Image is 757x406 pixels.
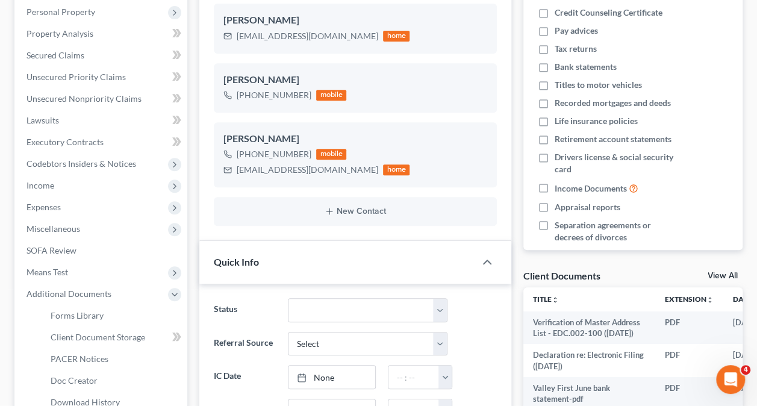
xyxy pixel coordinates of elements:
span: Life insurance policies [555,115,638,127]
a: Property Analysis [17,23,187,45]
a: None [288,366,376,389]
span: Bank statements [555,61,617,73]
span: Lawsuits [26,115,59,125]
span: Tax returns [555,43,597,55]
a: Extensionunfold_more [665,295,714,304]
a: Lawsuits [17,110,187,131]
span: Income Documents [555,183,627,195]
span: Titles to motor vehicles [555,79,642,91]
label: Referral Source [208,332,281,356]
input: -- : -- [388,366,439,389]
div: home [383,164,410,175]
span: Property Analysis [26,28,93,39]
span: Codebtors Insiders & Notices [26,158,136,169]
span: Unsecured Nonpriority Claims [26,93,142,104]
span: Credit Counseling Certificate [555,7,662,19]
a: Client Document Storage [41,326,187,348]
div: [EMAIL_ADDRESS][DOMAIN_NAME] [237,164,378,176]
span: Forms Library [51,310,104,320]
a: Doc Creator [41,370,187,392]
div: [PERSON_NAME] [223,132,487,146]
span: Executory Contracts [26,137,104,147]
div: [PERSON_NAME] [223,73,487,87]
a: Forms Library [41,305,187,326]
span: Additional Documents [26,289,111,299]
span: SOFA Review [26,245,76,255]
span: Client Document Storage [51,332,145,342]
span: Doc Creator [51,375,98,386]
label: IC Date [208,365,281,389]
a: SOFA Review [17,240,187,261]
span: Income [26,180,54,190]
span: Drivers license & social security card [555,151,678,175]
span: Appraisal reports [555,201,620,213]
span: Means Test [26,267,68,277]
span: Separation agreements or decrees of divorces [555,219,678,243]
span: Unsecured Priority Claims [26,72,126,82]
a: Secured Claims [17,45,187,66]
a: Titleunfold_more [533,295,559,304]
span: 4 [741,365,750,375]
span: PACER Notices [51,354,108,364]
td: PDF [655,311,723,345]
span: Recorded mortgages and deeds [555,97,671,109]
div: [PHONE_NUMBER] [237,89,311,101]
i: unfold_more [552,296,559,304]
span: Secured Claims [26,50,84,60]
span: Pay advices [555,25,598,37]
span: Retirement account statements [555,133,671,145]
div: [PHONE_NUMBER] [237,148,311,160]
div: home [383,31,410,42]
td: Verification of Master Address List - EDC.002-100 ([DATE]) [523,311,655,345]
a: PACER Notices [41,348,187,370]
a: Unsecured Nonpriority Claims [17,88,187,110]
div: mobile [316,90,346,101]
div: [EMAIL_ADDRESS][DOMAIN_NAME] [237,30,378,42]
a: Executory Contracts [17,131,187,153]
a: Unsecured Priority Claims [17,66,187,88]
iframe: Intercom live chat [716,365,745,394]
td: PDF [655,344,723,377]
label: Status [208,298,281,322]
span: Expenses [26,202,61,212]
td: Declaration re: Electronic Filing ([DATE]) [523,344,655,377]
div: mobile [316,149,346,160]
span: Personal Property [26,7,95,17]
a: View All [708,272,738,280]
span: Miscellaneous [26,223,80,234]
span: Quick Info [214,256,259,267]
i: unfold_more [706,296,714,304]
div: [PERSON_NAME] [223,13,487,28]
button: New Contact [223,207,487,216]
div: Client Documents [523,269,600,282]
